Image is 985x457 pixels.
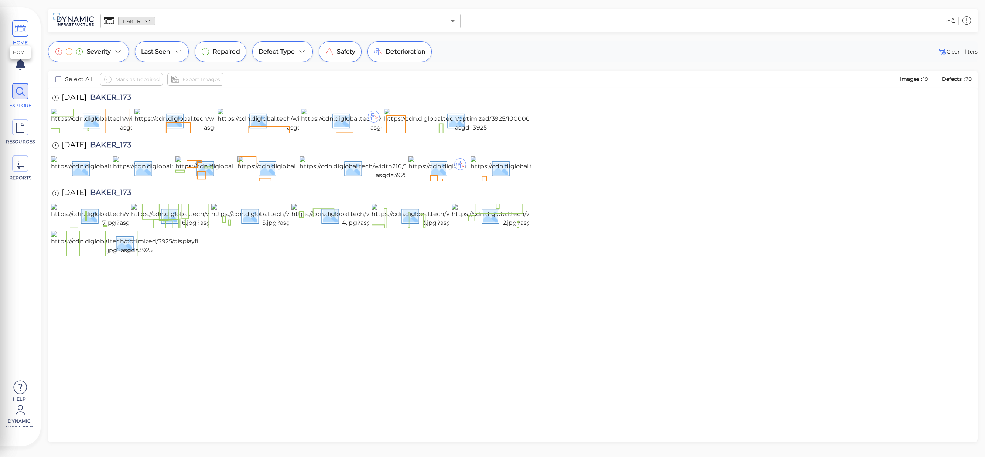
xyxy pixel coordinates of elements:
[5,138,36,145] span: RESOURCES
[300,156,483,180] img: https://cdn.diglobal.tech/width210/3925/20250726_112618.jpg?asgd=3925
[923,76,928,82] span: 19
[86,141,131,151] span: BAKER_173
[113,156,297,180] img: https://cdn.diglobal.tech/width210/3925/20250726_113501.jpg?asgd=3925
[965,76,972,82] span: 70
[448,16,458,26] button: Open
[237,156,422,180] img: https://cdn.diglobal.tech/width210/3925/20250726_112736.jpg?asgd=3925
[384,109,557,132] img: https://cdn.diglobal.tech/optimized/3925/1000001893.jpg?asgd=3925
[408,156,594,180] img: https://cdn.diglobal.tech/width210/3925/20250726_112346.jpg?asgd=3925
[259,47,295,56] span: Defect Type
[4,418,35,427] span: Dynamic Infra CS-2
[938,47,978,56] span: Clear Fliters
[899,76,923,82] span: Images :
[954,424,979,451] iframe: Chat
[182,75,220,84] span: Export Images
[386,47,425,56] span: Deterioration
[62,93,86,103] span: [DATE]
[86,189,131,199] span: BAKER_173
[86,93,131,103] span: BAKER_173
[211,204,363,227] img: https://cdn.diglobal.tech/width210/3925/displayfile-5.jpg?asgd=3925
[175,156,360,180] img: https://cdn.diglobal.tech/width210/3925/20250726_112955.jpg?asgd=3925
[65,75,93,84] span: Select All
[452,204,603,227] img: https://cdn.diglobal.tech/width210/3925/displayfile-2.jpg?asgd=3925
[134,109,305,132] img: https://cdn.diglobal.tech/width210/3925/1000001896.jpg?asgd=3925
[141,47,170,56] span: Last Seen
[5,175,36,181] span: REPORTS
[218,109,388,132] img: https://cdn.diglobal.tech/width210/3925/1000001895.jpg?asgd=3925
[301,109,472,132] img: https://cdn.diglobal.tech/width210/3925/1000001894.jpg?asgd=3925
[119,18,155,25] span: BAKER_173
[5,102,36,109] span: EXPLORE
[51,204,203,227] img: https://cdn.diglobal.tech/width210/3925/displayfile-7.jpg?asgd=3925
[372,204,523,227] img: https://cdn.diglobal.tech/width210/3925/displayfile-3.jpg?asgd=3925
[115,75,160,84] span: Mark as Repaired
[337,47,355,56] span: Safety
[51,156,234,180] img: https://cdn.diglobal.tech/width210/3925/20250726_113515.jpg?asgd=3925
[62,189,86,199] span: [DATE]
[5,39,36,46] span: HOME
[4,396,35,402] span: Help
[51,231,206,255] img: https://cdn.diglobal.tech/optimized/3925/displayfile-1.jpg?asgd=3925
[471,156,653,180] img: https://cdn.diglobal.tech/width210/3925/20250726_112011.jpg?asgd=3925
[131,204,283,227] img: https://cdn.diglobal.tech/width210/3925/displayfile-6.jpg?asgd=3925
[62,141,86,151] span: [DATE]
[941,76,965,82] span: Defects :
[51,109,221,132] img: https://cdn.diglobal.tech/width210/3925/1000001897.jpg?asgd=3925
[213,47,240,56] span: Repaired
[291,204,443,227] img: https://cdn.diglobal.tech/width210/3925/displayfile-4.jpg?asgd=3925
[87,47,111,56] span: Severity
